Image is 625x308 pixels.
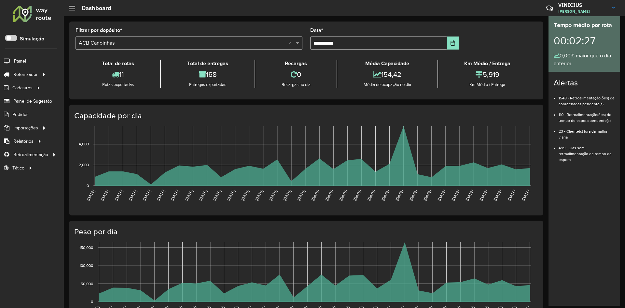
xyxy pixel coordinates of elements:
[465,189,474,201] text: [DATE]
[13,125,38,131] span: Importações
[79,163,89,167] text: 2,000
[479,189,488,201] text: [DATE]
[170,189,179,201] text: [DATE]
[440,67,535,81] div: 5,919
[77,81,159,88] div: Rotas exportadas
[282,189,292,201] text: [DATE]
[13,98,52,105] span: Painel de Sugestão
[311,189,320,201] text: [DATE]
[240,189,250,201] text: [DATE]
[339,60,436,67] div: Média Capacidade
[558,2,607,8] h3: VINICIUS
[114,189,123,201] text: [DATE]
[156,189,165,201] text: [DATE]
[226,189,236,201] text: [DATE]
[77,60,159,67] div: Total de rotas
[79,142,89,146] text: 4,000
[325,189,334,201] text: [DATE]
[409,189,418,201] text: [DATE]
[353,189,362,201] text: [DATE]
[77,67,159,81] div: 11
[198,189,208,201] text: [DATE]
[440,81,535,88] div: Km Médio / Entrega
[507,189,516,201] text: [DATE]
[289,39,294,47] span: Clear all
[86,189,95,201] text: [DATE]
[310,26,323,34] label: Data
[451,189,460,201] text: [DATE]
[559,140,615,163] li: 499 - Dias sem retroalimentação de tempo de espera
[74,227,537,237] h4: Peso por dia
[162,67,253,81] div: 168
[79,245,93,250] text: 150,000
[268,189,278,201] text: [DATE]
[257,81,335,88] div: Recargas no dia
[395,189,404,201] text: [DATE]
[521,189,530,201] text: [DATE]
[559,107,615,124] li: 110 - Retroalimentação(ões) de tempo de espera pendente(s)
[254,189,264,201] text: [DATE]
[13,138,34,145] span: Relatórios
[554,21,615,30] div: Tempo médio por rota
[559,90,615,107] li: 1548 - Retroalimentação(ões) de coordenadas pendente(s)
[437,189,446,201] text: [DATE]
[339,189,348,201] text: [DATE]
[14,58,26,65] span: Painel
[296,189,306,201] text: [DATE]
[440,60,535,67] div: Km Médio / Entrega
[142,189,151,201] text: [DATE]
[558,8,607,14] span: [PERSON_NAME]
[128,189,137,201] text: [DATE]
[554,52,615,67] div: 0,00% maior que o dia anterior
[554,30,615,52] div: 00:02:27
[493,189,502,201] text: [DATE]
[12,111,29,118] span: Pedidos
[447,37,459,50] button: Choose Date
[559,124,615,140] li: 23 - Cliente(s) fora da malha viária
[75,5,111,12] h2: Dashboard
[257,60,335,67] div: Recargas
[74,111,537,121] h4: Capacidade por dia
[339,67,436,81] div: 154,42
[162,81,253,88] div: Entregas exportadas
[12,84,33,91] span: Cadastros
[13,151,48,158] span: Retroalimentação
[91,300,93,304] text: 0
[162,60,253,67] div: Total de entregas
[339,81,436,88] div: Média de ocupação no dia
[20,35,44,43] label: Simulação
[257,67,335,81] div: 0
[381,189,390,201] text: [DATE]
[212,189,222,201] text: [DATE]
[367,189,376,201] text: [DATE]
[13,71,38,78] span: Roteirizador
[79,264,93,268] text: 100,000
[423,189,432,201] text: [DATE]
[87,183,89,188] text: 0
[12,165,24,171] span: Tático
[554,78,615,88] h4: Alertas
[76,26,122,34] label: Filtrar por depósito
[184,189,194,201] text: [DATE]
[100,189,109,201] text: [DATE]
[543,1,557,15] a: Contato Rápido
[81,282,93,286] text: 50,000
